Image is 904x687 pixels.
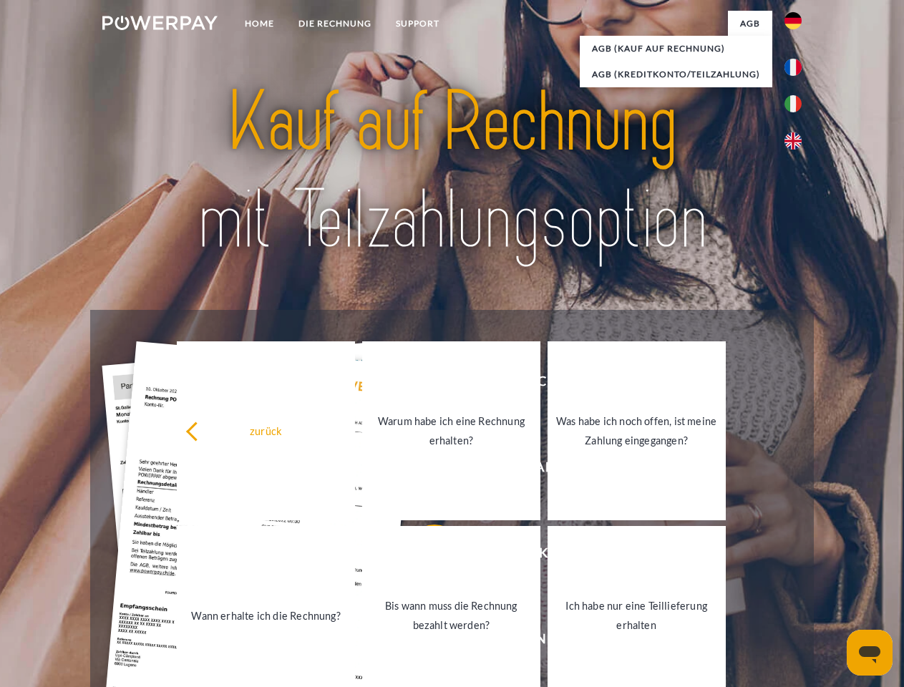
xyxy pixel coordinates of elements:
div: Ich habe nur eine Teillieferung erhalten [556,596,717,635]
div: Wann erhalte ich die Rechnung? [185,605,346,625]
a: Home [233,11,286,36]
img: en [784,132,802,150]
img: title-powerpay_de.svg [137,69,767,274]
img: fr [784,59,802,76]
a: AGB (Kreditkonto/Teilzahlung) [580,62,772,87]
img: it [784,95,802,112]
a: agb [728,11,772,36]
div: Warum habe ich eine Rechnung erhalten? [371,411,532,450]
a: AGB (Kauf auf Rechnung) [580,36,772,62]
a: Was habe ich noch offen, ist meine Zahlung eingegangen? [548,341,726,520]
a: DIE RECHNUNG [286,11,384,36]
img: logo-powerpay-white.svg [102,16,218,30]
div: Bis wann muss die Rechnung bezahlt werden? [371,596,532,635]
img: de [784,12,802,29]
iframe: Schaltfläche zum Öffnen des Messaging-Fensters [847,630,893,676]
a: SUPPORT [384,11,452,36]
div: Was habe ich noch offen, ist meine Zahlung eingegangen? [556,411,717,450]
div: zurück [185,421,346,440]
